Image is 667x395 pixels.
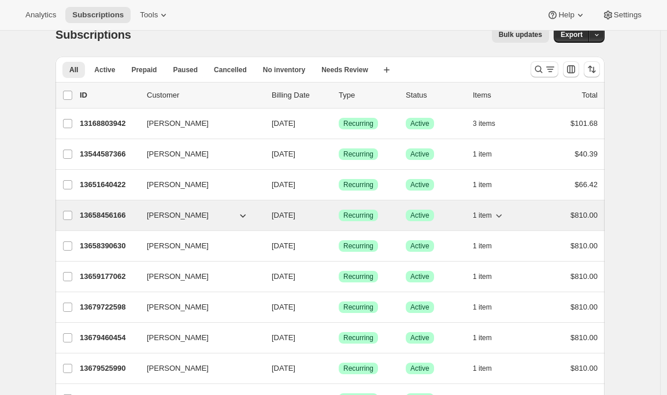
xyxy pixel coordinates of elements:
[272,333,295,342] span: [DATE]
[473,299,505,315] button: 1 item
[343,119,373,128] span: Recurring
[473,272,492,281] span: 1 item
[343,180,373,189] span: Recurring
[570,333,598,342] span: $810.00
[147,148,209,160] span: [PERSON_NAME]
[473,150,492,159] span: 1 item
[570,364,598,372] span: $810.00
[321,65,368,74] span: Needs Review
[147,240,209,252] span: [PERSON_NAME]
[173,65,198,74] span: Paused
[272,241,295,250] span: [DATE]
[410,303,429,312] span: Active
[575,180,598,189] span: $66.42
[140,237,255,255] button: [PERSON_NAME]
[80,179,138,191] p: 13651640422
[339,90,397,101] div: Type
[343,150,373,159] span: Recurring
[473,303,492,312] span: 1 item
[147,271,209,282] span: [PERSON_NAME]
[531,61,558,77] button: Search and filter results
[272,90,329,101] p: Billing Date
[140,267,255,286] button: [PERSON_NAME]
[80,271,138,282] p: 13659177062
[473,360,505,377] button: 1 item
[147,118,209,129] span: [PERSON_NAME]
[540,7,592,23] button: Help
[80,301,138,313] p: 13679722598
[343,211,373,220] span: Recurring
[561,30,583,39] span: Export
[473,146,505,162] button: 1 item
[473,177,505,193] button: 1 item
[147,332,209,344] span: [PERSON_NAME]
[410,364,429,373] span: Active
[80,360,598,377] div: 13679525990[PERSON_NAME][DATE]SuccessRecurringSuccessActive1 item$810.00
[147,363,209,374] span: [PERSON_NAME]
[595,7,649,23] button: Settings
[343,333,373,342] span: Recurring
[80,332,138,344] p: 13679460454
[80,90,598,101] div: IDCustomerBilling DateTypeStatusItemsTotal
[147,301,209,313] span: [PERSON_NAME]
[410,272,429,281] span: Active
[140,145,255,163] button: [PERSON_NAME]
[570,241,598,250] span: $810.00
[410,119,429,128] span: Active
[473,238,505,254] button: 1 item
[80,148,138,160] p: 13544587366
[272,211,295,219] span: [DATE]
[80,238,598,254] div: 13658390630[PERSON_NAME][DATE]SuccessRecurringSuccessActive1 item$810.00
[272,150,295,158] span: [DATE]
[147,90,262,101] p: Customer
[140,298,255,316] button: [PERSON_NAME]
[272,364,295,372] span: [DATE]
[214,65,247,74] span: Cancelled
[570,119,598,128] span: $101.68
[80,177,598,193] div: 13651640422[PERSON_NAME][DATE]SuccessRecurringSuccessActive1 item$66.42
[80,118,138,129] p: 13168803942
[80,363,138,374] p: 13679525990
[473,207,505,223] button: 1 item
[570,303,598,311] span: $810.00
[473,90,531,101] div: Items
[473,115,508,132] button: 3 items
[69,65,78,74] span: All
[473,364,492,373] span: 1 item
[406,90,464,101] p: Status
[133,7,176,23] button: Tools
[140,329,255,347] button: [PERSON_NAME]
[410,333,429,342] span: Active
[614,10,642,20] span: Settings
[140,206,255,225] button: [PERSON_NAME]
[377,62,396,78] button: Create new view
[343,364,373,373] span: Recurring
[343,303,373,312] span: Recurring
[554,27,590,43] button: Export
[147,210,209,221] span: [PERSON_NAME]
[263,65,305,74] span: No inventory
[410,241,429,251] span: Active
[570,272,598,281] span: $810.00
[80,269,598,285] div: 13659177062[PERSON_NAME][DATE]SuccessRecurringSuccessActive1 item$810.00
[473,330,505,346] button: 1 item
[80,146,598,162] div: 13544587366[PERSON_NAME][DATE]SuccessRecurringSuccessActive1 item$40.39
[563,61,579,77] button: Customize table column order and visibility
[473,333,492,342] span: 1 item
[80,330,598,346] div: 13679460454[PERSON_NAME][DATE]SuccessRecurringSuccessActive1 item$810.00
[25,10,56,20] span: Analytics
[80,210,138,221] p: 13658456166
[147,179,209,191] span: [PERSON_NAME]
[410,180,429,189] span: Active
[575,150,598,158] span: $40.39
[131,65,157,74] span: Prepaid
[410,150,429,159] span: Active
[140,114,255,133] button: [PERSON_NAME]
[558,10,574,20] span: Help
[499,30,542,39] span: Bulk updates
[473,180,492,189] span: 1 item
[473,269,505,285] button: 1 item
[473,119,495,128] span: 3 items
[80,299,598,315] div: 13679722598[PERSON_NAME][DATE]SuccessRecurringSuccessActive1 item$810.00
[492,27,549,43] button: Bulk updates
